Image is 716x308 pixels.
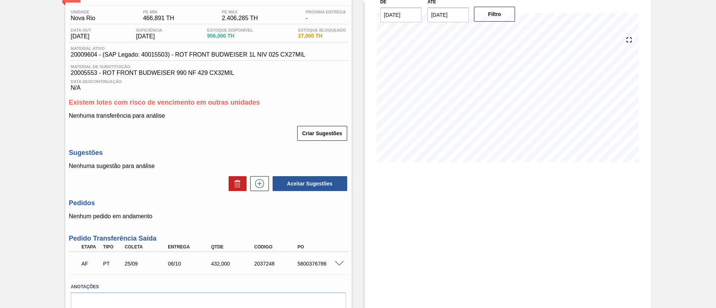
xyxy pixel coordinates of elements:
[209,244,258,250] div: Qtde
[69,112,348,119] p: Nenhuma transferência para análise
[298,125,348,142] div: Criar Sugestões
[143,15,174,22] span: 466,891 TH
[69,199,348,207] h3: Pedidos
[474,7,515,22] button: Filtro
[273,176,347,191] button: Aceitar Sugestões
[298,28,346,32] span: Estoque Bloqueado
[71,64,346,69] span: Material de Substituição
[207,33,253,39] span: 956,000 TH
[269,175,348,192] div: Aceitar Sugestões
[298,33,346,39] span: 27,000 TH
[380,7,422,22] input: dd/mm/yyyy
[71,79,346,84] span: Data Descontinuação
[306,10,346,14] span: Próxima Entrega
[71,28,91,32] span: Data out
[222,10,258,14] span: PE MAX
[225,176,246,191] div: Excluir Sugestões
[143,10,174,14] span: PE MIN
[80,255,102,272] div: Aguardando Faturamento
[123,244,171,250] div: Coleta
[166,244,214,250] div: Entrega
[69,149,348,157] h3: Sugestões
[304,10,348,22] div: -
[71,70,346,76] span: 20005553 - ROT FRONT BUDWEISER 990 NF 429 CX32MIL
[82,261,100,267] p: AF
[296,244,344,250] div: PO
[101,261,123,267] div: Pedido de Transferência
[69,76,348,91] div: N/A
[297,126,347,141] button: Criar Sugestões
[69,213,348,220] p: Nenhum pedido em andamento
[136,33,162,40] span: [DATE]
[296,261,344,267] div: 5800376786
[207,28,253,32] span: Estoque Disponível
[136,28,162,32] span: Suficiência
[209,261,258,267] div: 432,000
[252,244,301,250] div: Código
[69,99,260,106] span: Existem lotes com risco de vencimento em outras unidades
[71,10,95,14] span: Unidade
[80,244,102,250] div: Etapa
[71,46,305,51] span: Material ativo
[123,261,171,267] div: 25/09/2025
[427,7,469,22] input: dd/mm/yyyy
[71,282,346,292] label: Anotações
[246,176,269,191] div: Nova sugestão
[69,163,348,169] p: Nenhuma sugestão para análise
[101,244,123,250] div: Tipo
[71,33,91,40] span: [DATE]
[69,235,348,242] h3: Pedido Transferência Saída
[252,261,301,267] div: 2037248
[222,15,258,22] span: 2.406,285 TH
[71,51,305,58] span: 20009604 - (SAP Legado: 40015503) - ROT FRONT BUDWEISER 1L NIV 025 CX27MIL
[166,261,214,267] div: 06/10/2025
[71,15,95,22] span: Nova Rio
